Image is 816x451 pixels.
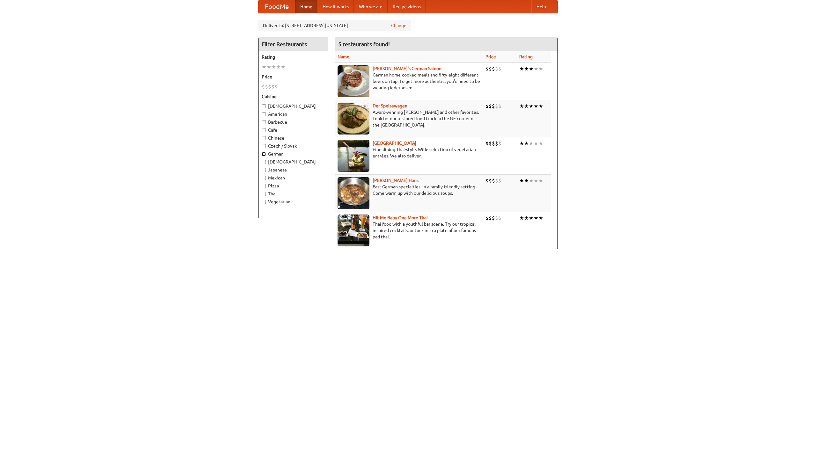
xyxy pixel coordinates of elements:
li: $ [489,65,492,72]
li: $ [489,103,492,110]
label: American [262,111,325,117]
label: Vegetarian [262,199,325,205]
li: $ [489,140,492,147]
li: $ [498,177,501,184]
li: ★ [524,140,529,147]
label: Japanese [262,167,325,173]
li: $ [271,83,274,90]
a: Change [391,22,406,29]
li: ★ [262,63,266,70]
label: Thai [262,191,325,197]
li: $ [485,140,489,147]
input: American [262,112,266,116]
div: Deliver to: [STREET_ADDRESS][US_STATE] [258,20,411,31]
input: Thai [262,192,266,196]
li: ★ [266,63,271,70]
img: speisewagen.jpg [338,103,369,135]
li: ★ [519,215,524,222]
li: $ [492,103,495,110]
li: ★ [529,103,534,110]
li: ★ [538,177,543,184]
input: Japanese [262,168,266,172]
li: $ [485,177,489,184]
li: $ [274,83,278,90]
li: ★ [534,65,538,72]
li: ★ [524,177,529,184]
a: Rating [519,54,533,59]
h5: Price [262,74,325,80]
li: $ [495,215,498,222]
label: Barbecue [262,119,325,125]
input: Czech / Slovak [262,144,266,148]
li: ★ [524,215,529,222]
li: ★ [534,215,538,222]
li: ★ [534,177,538,184]
li: ★ [529,215,534,222]
li: ★ [519,103,524,110]
label: Pizza [262,183,325,189]
a: Der Speisewagen [373,103,407,108]
li: $ [495,65,498,72]
li: $ [485,215,489,222]
li: $ [262,83,265,90]
li: $ [492,215,495,222]
a: Hit Me Baby One More Thai [373,215,428,220]
li: $ [498,140,501,147]
li: ★ [538,65,543,72]
li: ★ [271,63,276,70]
li: ★ [276,63,281,70]
li: ★ [534,140,538,147]
label: Cafe [262,127,325,133]
li: $ [498,103,501,110]
li: ★ [519,140,524,147]
li: ★ [529,140,534,147]
input: German [262,152,266,156]
li: $ [485,65,489,72]
li: ★ [538,215,543,222]
h5: Cuisine [262,93,325,100]
img: babythai.jpg [338,215,369,246]
p: Fine dining Thai-style. Wide selection of vegetarian entrées. We also deliver. [338,146,480,159]
h5: Rating [262,54,325,60]
input: [DEMOGRAPHIC_DATA] [262,104,266,108]
input: Cafe [262,128,266,132]
li: $ [489,177,492,184]
a: Name [338,54,349,59]
img: esthers.jpg [338,65,369,97]
li: ★ [538,140,543,147]
a: FoodMe [259,0,295,13]
label: German [262,151,325,157]
label: Chinese [262,135,325,141]
a: [PERSON_NAME]'s German Saloon [373,66,441,71]
li: $ [265,83,268,90]
label: Czech / Slovak [262,143,325,149]
p: East German specialties, in a family-friendly setting. Come warm up with our delicious soups. [338,184,480,196]
li: ★ [538,103,543,110]
a: [PERSON_NAME] Haus [373,178,419,183]
li: $ [485,103,489,110]
li: ★ [529,177,534,184]
a: Who we are [354,0,388,13]
img: kohlhaus.jpg [338,177,369,209]
p: Thai food with a youthful bar scene. Try our tropical inspired cocktails, or tuck into a plate of... [338,221,480,240]
ng-pluralize: 5 restaurants found! [338,41,390,47]
li: $ [489,215,492,222]
li: $ [498,65,501,72]
a: Price [485,54,496,59]
label: Mexican [262,175,325,181]
a: Home [295,0,317,13]
li: $ [492,65,495,72]
h4: Filter Restaurants [259,38,328,51]
li: ★ [534,103,538,110]
li: $ [498,215,501,222]
li: ★ [524,65,529,72]
label: [DEMOGRAPHIC_DATA] [262,159,325,165]
b: [GEOGRAPHIC_DATA] [373,141,416,146]
input: Vegetarian [262,200,266,204]
li: $ [268,83,271,90]
li: $ [495,103,498,110]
